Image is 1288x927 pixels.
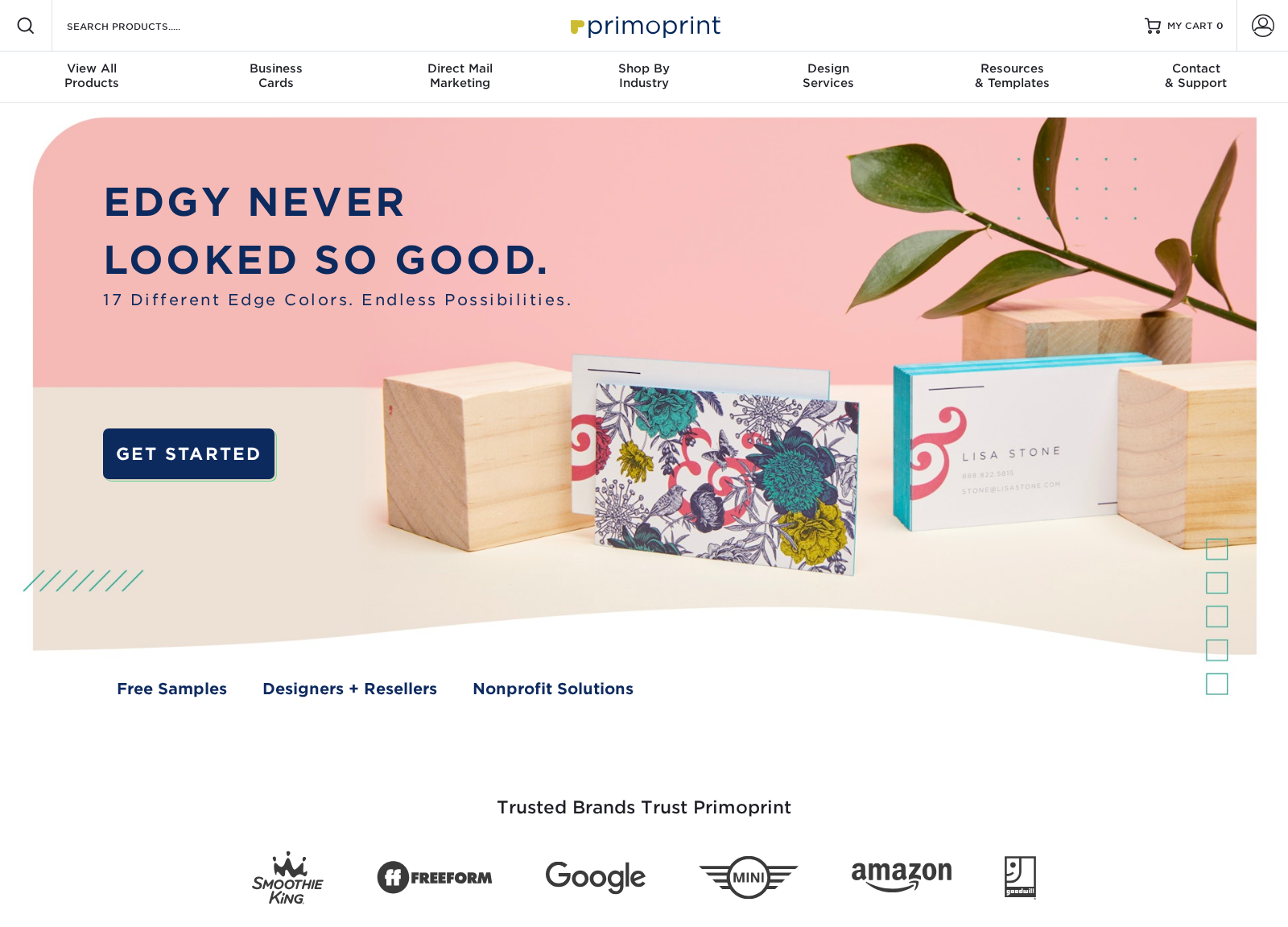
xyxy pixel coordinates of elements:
[377,852,493,904] img: Freeform
[920,61,1104,76] span: Resources
[920,61,1104,90] div: & Templates
[552,61,737,76] span: Shop By
[1005,856,1036,900] img: Goodwill
[920,52,1104,103] a: Resources& Templates
[184,61,369,76] span: Business
[546,861,646,894] img: Google
[103,231,572,289] p: LOOKED SO GOOD.
[262,678,437,701] a: Designers + Resellers
[552,52,737,103] a: Shop ByIndustry
[184,52,369,103] a: BusinessCards
[1104,61,1288,76] span: Contact
[473,678,634,701] a: Nonprofit Solutions
[1104,52,1288,103] a: Contact& Support
[368,61,552,76] span: Direct Mail
[184,61,369,90] div: Cards
[368,61,552,90] div: Marketing
[1104,61,1288,90] div: & Support
[552,61,737,90] div: Industry
[368,52,552,103] a: Direct MailMarketing
[736,61,920,90] div: Services
[852,863,952,893] img: Amazon
[736,61,920,76] span: Design
[563,8,724,43] img: Primoprint
[252,850,324,904] img: Smoothie King
[117,678,227,701] a: Free Samples
[103,428,275,479] a: GET STARTED
[736,52,920,103] a: DesignServices
[65,16,222,35] input: SEARCH PRODUCTS.....
[1216,20,1224,31] span: 0
[699,855,799,900] img: Mini
[1167,19,1213,33] span: MY CART
[173,759,1115,838] h3: Trusted Brands Trust Primoprint
[103,173,572,231] p: EDGY NEVER
[103,289,572,312] span: 17 Different Edge Colors. Endless Possibilities.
